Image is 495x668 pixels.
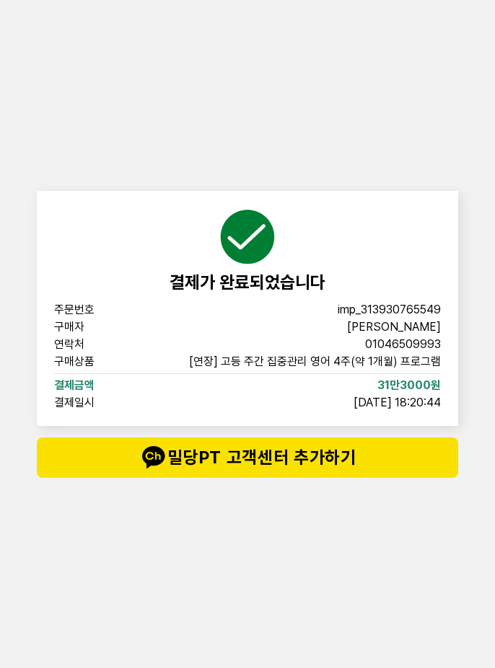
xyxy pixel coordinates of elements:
span: [PERSON_NAME] [347,321,441,333]
span: 구매상품 [54,356,146,368]
span: 31만3000원 [377,380,441,391]
span: 연락처 [54,339,146,350]
span: 구매자 [54,321,146,333]
span: 결제가 완료되었습니다 [170,272,325,293]
span: [DATE] 18:20:44 [354,397,441,409]
span: [연장] 고등 주간 집중관리 영어 4주(약 1개월) 프로그램 [189,356,441,368]
span: 밀당PT 고객센터 추가하기 [66,443,429,472]
span: 01046509993 [365,339,441,350]
button: talk밀당PT 고객센터 추가하기 [37,437,458,478]
img: talk [139,443,167,472]
span: 결제일시 [54,397,146,409]
span: imp_313930765549 [338,304,441,316]
span: 결제금액 [54,380,146,391]
img: succeed [219,208,276,266]
span: 주문번호 [54,304,146,316]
